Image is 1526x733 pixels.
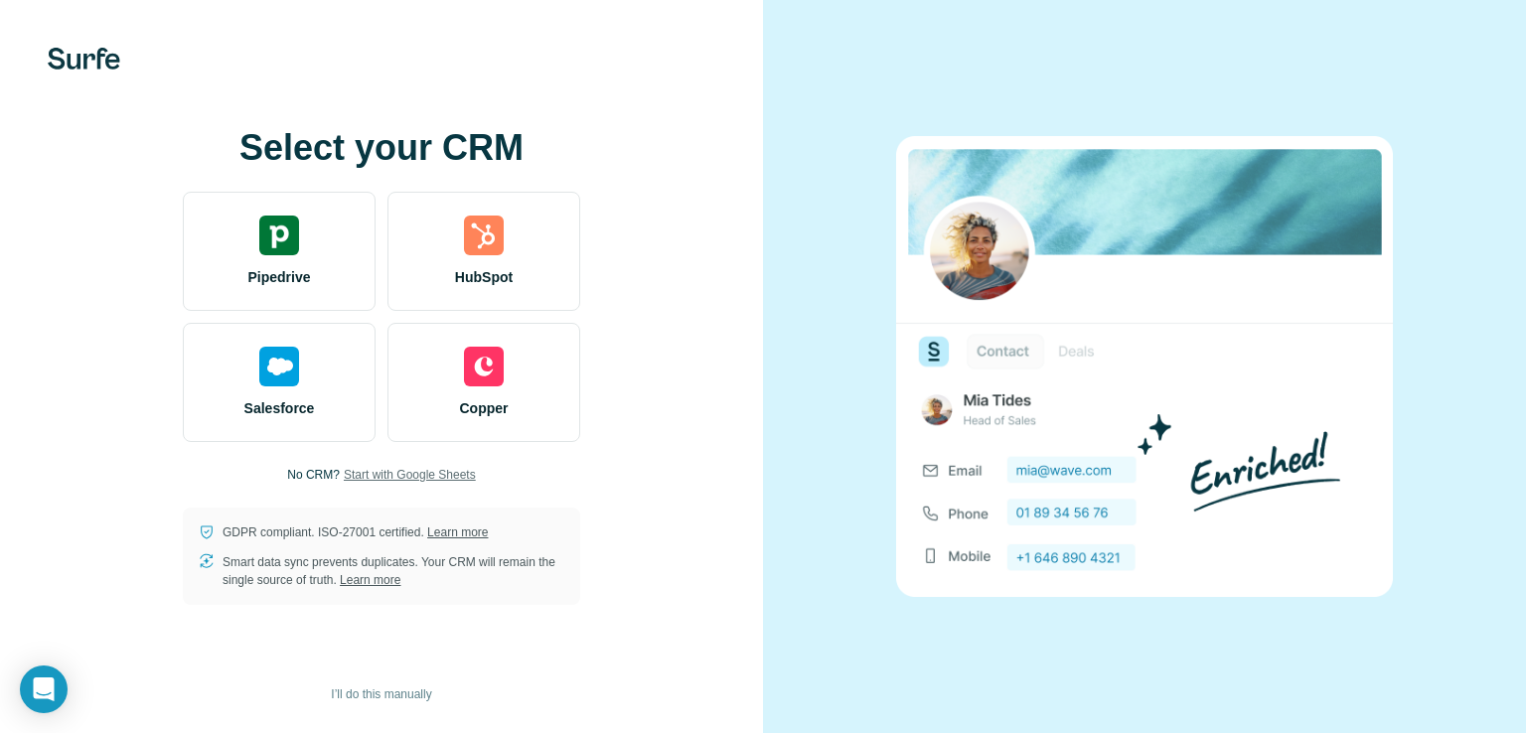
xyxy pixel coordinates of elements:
[460,398,509,418] span: Copper
[896,136,1393,596] img: none image
[247,267,310,287] span: Pipedrive
[259,347,299,386] img: salesforce's logo
[331,685,431,703] span: I’ll do this manually
[244,398,315,418] span: Salesforce
[183,128,580,168] h1: Select your CRM
[427,525,488,539] a: Learn more
[20,665,68,713] div: Open Intercom Messenger
[259,216,299,255] img: pipedrive's logo
[344,466,476,484] button: Start with Google Sheets
[48,48,120,70] img: Surfe's logo
[464,216,504,255] img: hubspot's logo
[223,523,488,541] p: GDPR compliant. ISO-27001 certified.
[317,679,445,709] button: I’ll do this manually
[464,347,504,386] img: copper's logo
[340,573,400,587] a: Learn more
[455,267,513,287] span: HubSpot
[287,466,340,484] p: No CRM?
[223,553,564,589] p: Smart data sync prevents duplicates. Your CRM will remain the single source of truth.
